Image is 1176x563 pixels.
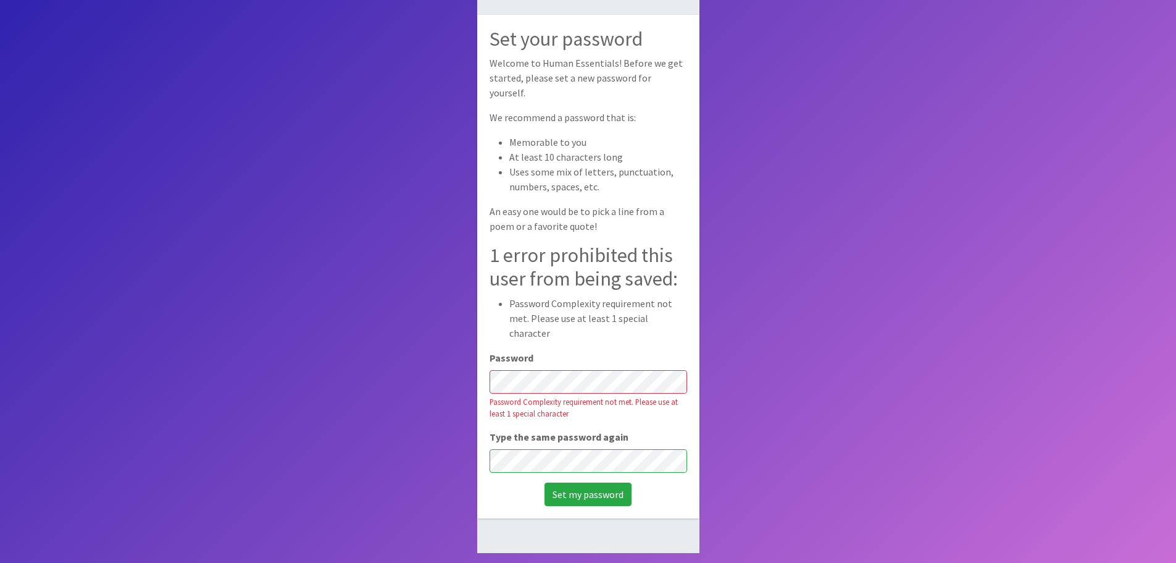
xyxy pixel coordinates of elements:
li: At least 10 characters long [509,150,687,164]
li: Memorable to you [509,135,687,150]
h2: 1 error prohibited this user from being saved: [490,243,687,291]
h2: Set your password [490,27,687,51]
label: Type the same password again [490,430,628,444]
input: Set my password [544,483,632,506]
label: Password [490,350,533,365]
div: Password Complexity requirement not met. Please use at least 1 special character [490,396,687,420]
p: Welcome to Human Essentials! Before we get started, please set a new password for yourself. [490,56,687,100]
li: Uses some mix of letters, punctuation, numbers, spaces, etc. [509,164,687,194]
li: Password Complexity requirement not met. Please use at least 1 special character [509,296,687,341]
p: An easy one would be to pick a line from a poem or a favorite quote! [490,204,687,234]
p: We recommend a password that is: [490,110,687,125]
